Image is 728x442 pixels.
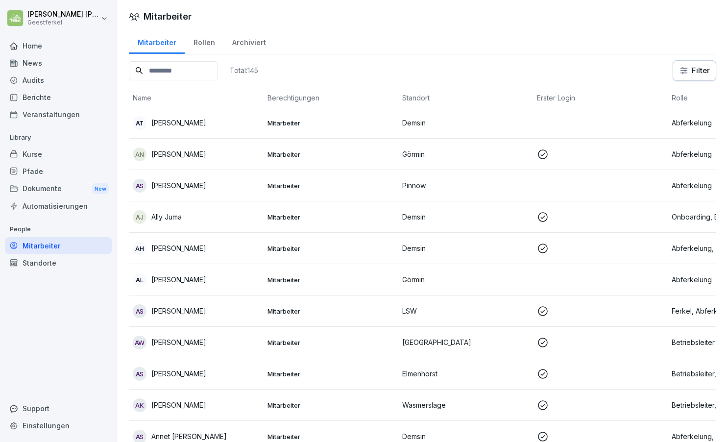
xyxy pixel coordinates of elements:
a: Audits [5,72,112,89]
p: [GEOGRAPHIC_DATA] [402,337,529,347]
p: Mitarbeiter [267,338,394,347]
a: Standorte [5,254,112,271]
div: New [92,183,109,195]
a: Mitarbeiter [5,237,112,254]
p: Mitarbeiter [267,401,394,410]
th: Berechtigungen [264,89,398,107]
p: Demsin [402,243,529,253]
p: Wasmerslage [402,400,529,410]
p: [PERSON_NAME] [PERSON_NAME] [27,10,99,19]
div: AT [133,116,146,130]
a: Automatisierungen [5,197,112,215]
a: Mitarbeiter [129,29,185,54]
div: Dokumente [5,180,112,198]
p: Demsin [402,431,529,442]
p: Total: 145 [230,66,258,75]
p: Mitarbeiter [267,275,394,284]
p: People [5,221,112,237]
th: Erster Login [533,89,668,107]
div: AL [133,273,146,287]
p: Mitarbeiter [267,119,394,127]
p: [PERSON_NAME] [151,180,206,191]
p: Mitarbeiter [267,244,394,253]
a: Pfade [5,163,112,180]
a: Kurse [5,146,112,163]
p: Geestferkel [27,19,99,26]
p: Mitarbeiter [267,181,394,190]
p: Mitarbeiter [267,432,394,441]
p: Ally Juma [151,212,182,222]
h1: Mitarbeiter [144,10,192,23]
p: [PERSON_NAME] [151,243,206,253]
p: Demsin [402,212,529,222]
div: AS [133,179,146,193]
p: Mitarbeiter [267,369,394,378]
button: Filter [673,61,716,80]
p: Mitarbeiter [267,150,394,159]
p: [PERSON_NAME] [151,368,206,379]
a: Berichte [5,89,112,106]
th: Name [129,89,264,107]
a: Rollen [185,29,223,54]
p: Elmenhorst [402,368,529,379]
p: Demsin [402,118,529,128]
p: [PERSON_NAME] [151,274,206,285]
div: AH [133,242,146,255]
p: Mitarbeiter [267,307,394,316]
div: AS [133,367,146,381]
p: [PERSON_NAME] [151,149,206,159]
a: Einstellungen [5,417,112,434]
a: Veranstaltungen [5,106,112,123]
div: Support [5,400,112,417]
div: Filter [679,66,710,75]
p: Library [5,130,112,146]
p: [PERSON_NAME] [151,337,206,347]
p: [PERSON_NAME] [151,306,206,316]
div: AN [133,147,146,161]
a: Home [5,37,112,54]
a: Archiviert [223,29,274,54]
p: Mitarbeiter [267,213,394,221]
p: Annet [PERSON_NAME] [151,431,227,442]
div: AJ [133,210,146,224]
a: News [5,54,112,72]
p: Görmin [402,274,529,285]
p: Pinnow [402,180,529,191]
a: DokumenteNew [5,180,112,198]
p: [PERSON_NAME] [151,118,206,128]
p: Görmin [402,149,529,159]
th: Standort [398,89,533,107]
div: AS [133,304,146,318]
div: AW [133,336,146,349]
p: [PERSON_NAME] [151,400,206,410]
div: AK [133,398,146,412]
p: LSW [402,306,529,316]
